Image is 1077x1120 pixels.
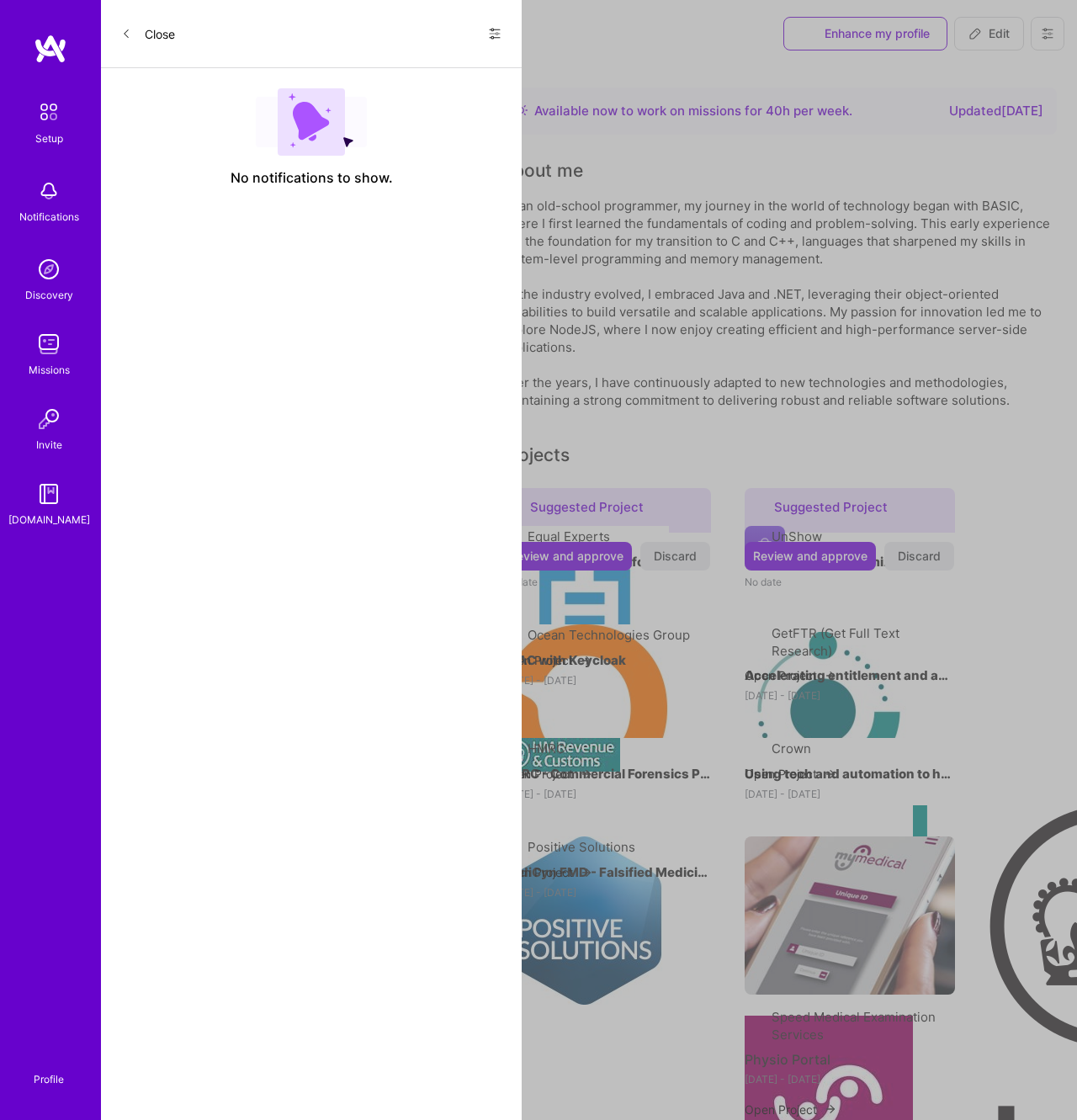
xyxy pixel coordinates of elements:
[34,1070,64,1086] div: Profile
[34,34,67,64] img: logo
[121,20,175,47] button: Close
[32,252,66,286] img: discovery
[25,286,73,304] div: Discovery
[231,169,393,187] span: No notifications to show.
[28,1053,70,1086] a: Profile
[31,94,66,130] img: setup
[35,130,63,147] div: Setup
[32,477,66,511] img: guide book
[256,88,367,156] img: empty
[32,402,66,436] img: Invite
[29,361,70,379] div: Missions
[19,208,79,226] div: Notifications
[8,511,90,528] div: [DOMAIN_NAME]
[32,327,66,361] img: teamwork
[32,174,66,208] img: bell
[36,436,62,454] div: Invite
